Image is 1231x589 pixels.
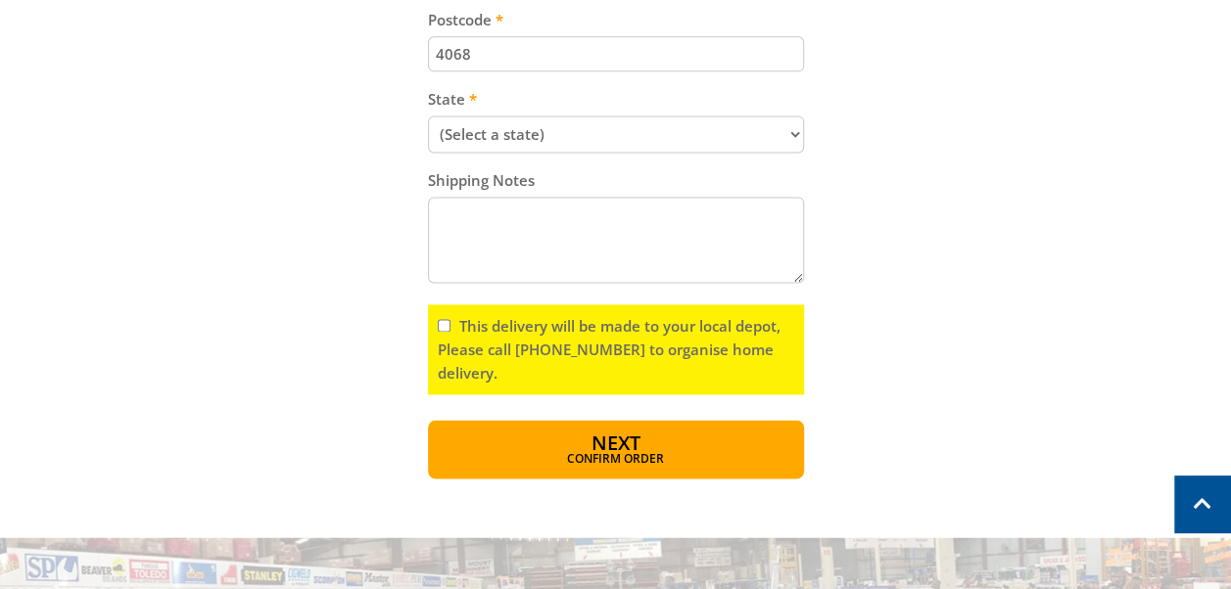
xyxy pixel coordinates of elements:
[592,430,640,456] span: Next
[428,36,804,71] input: Please enter your postcode.
[438,316,781,383] label: This delivery will be made to your local depot, Please call [PHONE_NUMBER] to organise home deliv...
[428,87,804,111] label: State
[438,319,450,332] input: Please read and complete.
[428,8,804,31] label: Postcode
[428,168,804,192] label: Shipping Notes
[470,453,762,465] span: Confirm order
[428,420,804,478] button: Next Confirm order
[428,115,804,153] select: Please select your state.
